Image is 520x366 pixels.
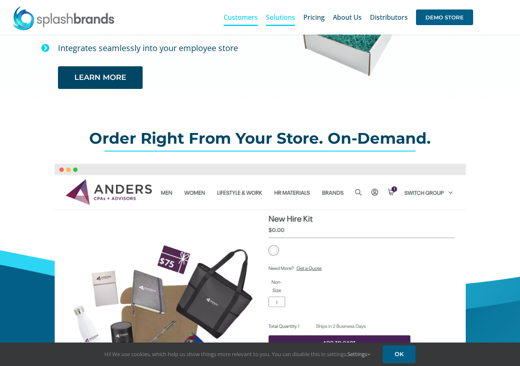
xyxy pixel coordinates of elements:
[224,4,473,30] nav: Main Menu Sticky
[89,129,431,147] span: Order Right From Your Store. On-Demand.
[74,73,126,82] span: LEARN MORE
[266,14,295,21] span: Solutions
[370,4,408,30] a: Distributors
[416,9,473,25] span: DEMO STORE
[347,350,370,358] a: Settings
[58,41,247,55] p: Integrates seamlessly into your employee store
[303,4,325,30] a: Pricing
[370,14,408,21] span: Distributors
[224,4,258,30] a: Customers
[303,14,325,21] span: Pricing
[383,345,416,363] a: OK
[58,66,143,89] a: LEARN MORE
[416,4,473,30] a: DEMO STORE
[333,14,362,21] span: About Us
[104,350,370,358] span: Hi! We use cookies, which help us show things more relevant to you. You can disable this in setti...
[224,14,258,21] span: Customers
[12,6,115,30] img: SplashBrands.com Logo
